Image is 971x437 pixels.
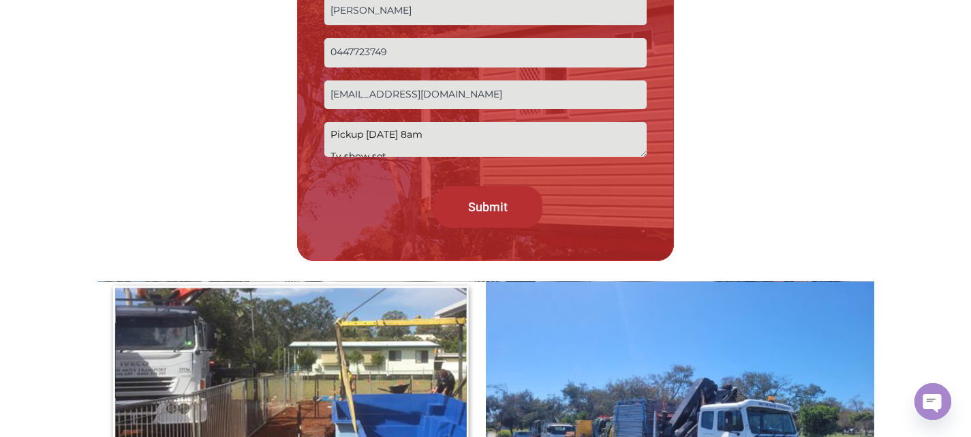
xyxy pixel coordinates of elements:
[324,38,647,67] input: Phone no.
[324,80,647,110] input: Email
[434,186,542,228] input: Submit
